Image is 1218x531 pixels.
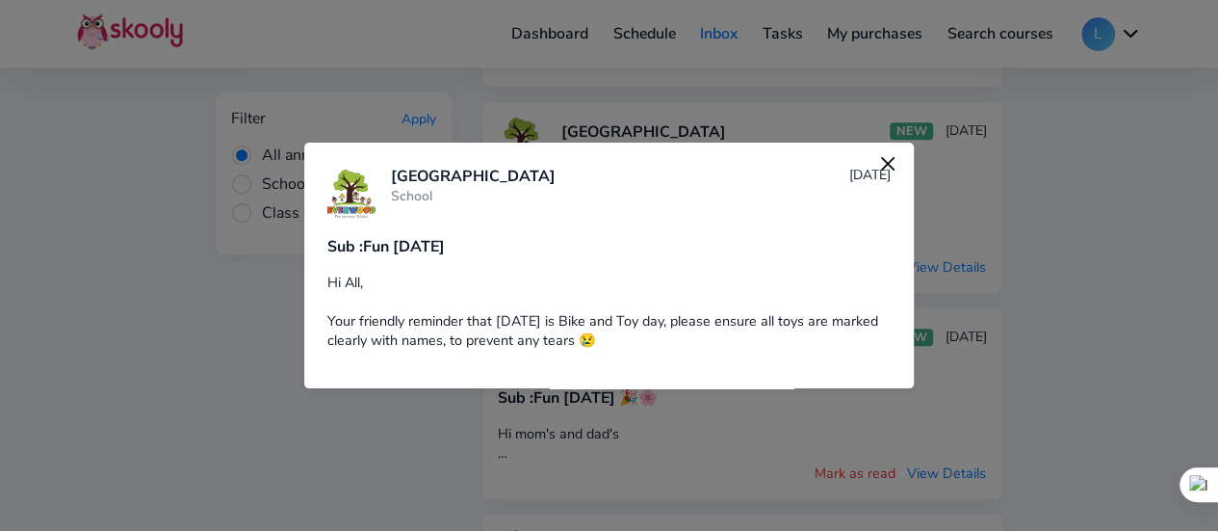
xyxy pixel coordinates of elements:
[327,236,891,257] div: Fun [DATE]
[849,166,891,221] div: [DATE]
[327,236,363,257] span: Sub :
[391,166,556,187] div: [GEOGRAPHIC_DATA]
[327,170,376,220] img: 20231205090045865124304213871433ti33J8cjHXuu1iLrTv.png
[391,187,556,205] div: School
[327,273,891,350] div: Hi All, Your friendly reminder that [DATE] is Bike and Toy day, please ensure all toys are marked...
